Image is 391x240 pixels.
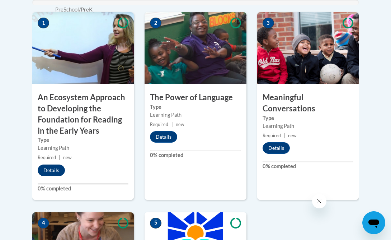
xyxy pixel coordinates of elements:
[312,194,326,208] iframe: Close message
[150,103,241,111] label: Type
[38,218,49,229] span: 4
[38,136,128,144] label: Type
[176,122,184,127] span: new
[145,12,246,84] img: Course Image
[32,92,134,136] h3: An Ecosystem Approach to Developing the Foundation for Reading in the Early Years
[38,165,65,176] button: Details
[288,133,297,138] span: new
[150,218,161,229] span: 5
[284,133,285,138] span: |
[63,155,72,160] span: new
[362,211,385,234] iframe: Button to launch messaging window
[145,92,246,103] h3: The Power of Language
[263,122,353,130] div: Learning Path
[263,114,353,122] label: Type
[263,18,274,28] span: 3
[171,122,173,127] span: |
[257,92,359,114] h3: Meaningful Conversations
[150,18,161,28] span: 2
[150,151,241,159] label: 0% completed
[263,142,290,154] button: Details
[32,12,134,84] img: Course Image
[38,18,49,28] span: 1
[150,131,177,143] button: Details
[38,144,128,152] div: Learning Path
[257,12,359,84] img: Course Image
[59,155,60,160] span: |
[150,122,168,127] span: Required
[263,133,281,138] span: Required
[263,162,353,170] label: 0% completed
[38,155,56,160] span: Required
[38,185,128,193] label: 0% completed
[150,111,241,119] div: Learning Path
[4,5,58,11] span: Hi. How can we help?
